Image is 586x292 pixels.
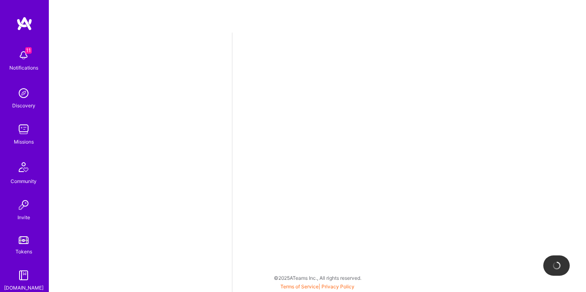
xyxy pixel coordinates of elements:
[280,283,354,290] span: |
[9,63,38,72] div: Notifications
[280,283,319,290] a: Terms of Service
[25,47,32,54] span: 11
[551,260,562,271] img: loading
[14,137,34,146] div: Missions
[15,247,32,256] div: Tokens
[4,283,44,292] div: [DOMAIN_NAME]
[49,268,586,288] div: © 2025 ATeams Inc., All rights reserved.
[17,213,30,222] div: Invite
[14,157,33,177] img: Community
[15,267,32,283] img: guide book
[15,121,32,137] img: teamwork
[19,236,28,244] img: tokens
[12,101,35,110] div: Discovery
[15,197,32,213] img: Invite
[16,16,33,31] img: logo
[15,85,32,101] img: discovery
[15,47,32,63] img: bell
[321,283,354,290] a: Privacy Policy
[11,177,37,185] div: Community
